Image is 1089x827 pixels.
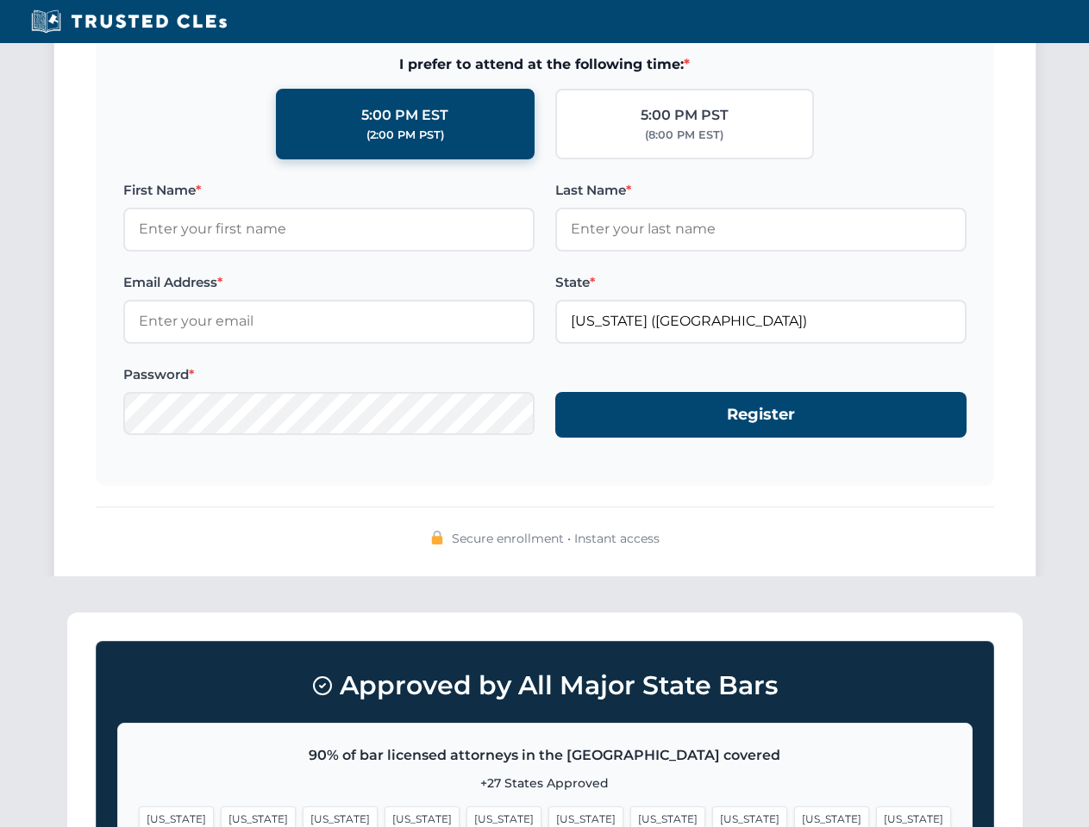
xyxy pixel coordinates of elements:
[123,272,535,293] label: Email Address
[139,774,951,793] p: +27 States Approved
[641,104,729,127] div: 5:00 PM PST
[555,300,967,343] input: Florida (FL)
[123,53,967,76] span: I prefer to attend at the following time:
[123,180,535,201] label: First Name
[366,127,444,144] div: (2:00 PM PST)
[430,531,444,544] img: 🔒
[361,104,448,127] div: 5:00 PM EST
[123,208,535,251] input: Enter your first name
[452,529,660,548] span: Secure enrollment • Instant access
[645,127,723,144] div: (8:00 PM EST)
[26,9,232,34] img: Trusted CLEs
[555,392,967,438] button: Register
[555,208,967,251] input: Enter your last name
[117,662,973,709] h3: Approved by All Major State Bars
[555,180,967,201] label: Last Name
[123,300,535,343] input: Enter your email
[123,364,535,385] label: Password
[555,272,967,293] label: State
[139,744,951,767] p: 90% of bar licensed attorneys in the [GEOGRAPHIC_DATA] covered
